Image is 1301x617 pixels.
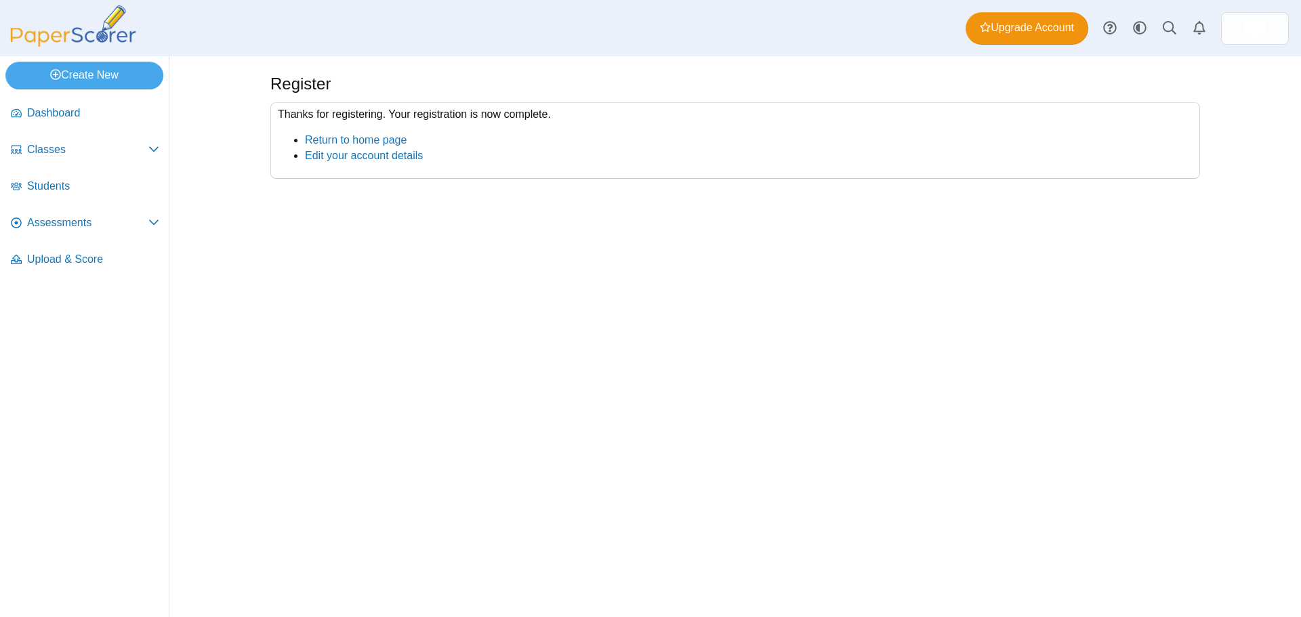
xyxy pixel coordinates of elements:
[5,207,165,240] a: Assessments
[27,106,159,121] span: Dashboard
[5,171,165,203] a: Students
[966,12,1088,45] a: Upgrade Account
[5,244,165,276] a: Upload & Score
[270,72,331,95] h1: Register
[1244,18,1266,39] img: ps.qYxOBiE0hjvyzude
[27,252,159,267] span: Upload & Score
[5,98,165,130] a: Dashboard
[1244,18,1266,39] span: Tom Reed
[1184,14,1214,43] a: Alerts
[27,179,159,194] span: Students
[980,20,1074,35] span: Upgrade Account
[27,142,148,157] span: Classes
[305,134,407,146] a: Return to home page
[5,134,165,167] a: Classes
[270,102,1200,179] div: Thanks for registering. Your registration is now complete.
[5,5,141,47] img: PaperScorer
[305,150,423,161] a: Edit your account details
[1221,12,1289,45] a: ps.qYxOBiE0hjvyzude
[27,215,148,230] span: Assessments
[5,37,141,49] a: PaperScorer
[5,62,163,89] a: Create New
